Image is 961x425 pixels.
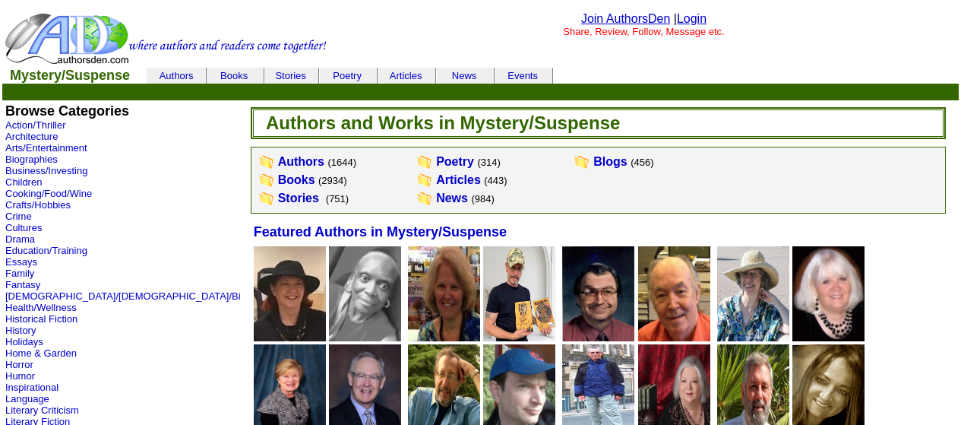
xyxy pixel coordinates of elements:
a: Action/Thriller [5,119,65,131]
font: (456) [631,157,653,168]
a: Essays [5,256,37,268]
a: Stephen Murray [638,331,710,344]
a: Books [278,173,315,186]
a: Children [5,176,42,188]
img: cleardot.gif [206,75,207,76]
a: Fantasy [5,279,40,290]
font: (984) [471,193,494,205]
img: cleardot.gif [552,75,553,76]
img: 7387.jpg [483,246,555,341]
a: David Schwinghammer [562,331,634,344]
img: WorksFolder.gif [416,154,433,170]
img: WorksFolder.gif [416,191,433,206]
a: Home & Garden [5,347,77,359]
img: cleardot.gif [147,75,148,76]
a: Login [677,12,707,25]
a: Biographies [5,154,58,165]
a: Stories [278,192,319,205]
a: Holidays [5,336,43,347]
a: Cultures [5,222,42,233]
img: WorksFolder.gif [416,173,433,188]
a: Articles [436,173,481,186]
img: WorksFolder.gif [258,191,275,206]
img: 193876.jpg [792,246,865,341]
a: News [452,70,477,81]
a: Riley Blake [408,331,480,344]
a: Events [507,70,538,81]
a: Jms Bell [329,331,401,344]
font: Share, Review, Follow, Message etc. [563,26,724,37]
b: Authors and Works in Mystery/Suspense [266,113,620,133]
img: 4429.jpg [717,246,789,341]
a: Humor [5,370,35,382]
img: cleardot.gif [494,75,495,76]
a: [DEMOGRAPHIC_DATA]/[DEMOGRAPHIC_DATA]/Bi [5,290,241,302]
a: Family [5,268,34,279]
a: Inspirational [5,382,58,393]
font: Featured Authors in Mystery/Suspense [254,224,507,239]
a: Patricia Hilliard [717,331,789,344]
img: cleardot.gif [319,75,320,76]
img: WorksFolder.gif [574,154,590,170]
a: Cooking/Food/Wine [5,188,92,199]
font: | [674,12,707,25]
a: Horror [5,359,33,370]
a: Language [5,393,49,404]
img: cleardot.gif [318,75,319,76]
a: History [5,325,36,336]
b: Mystery/Suspense [10,68,130,83]
a: News [436,192,468,205]
img: 187385.jpg [408,246,480,341]
a: Join AuthorsDen [581,12,670,25]
a: Crafts/Hobbies [5,199,71,211]
font: (314) [477,157,500,168]
img: 108732.jpg [329,246,401,341]
img: cleardot.gif [148,75,149,76]
img: WorksFolder.gif [258,173,275,188]
a: Authors [160,70,194,81]
img: cleardot.gif [435,75,436,76]
a: Mary Lynn Plaisance [792,331,865,344]
a: Crime [5,211,32,222]
a: Poetry [436,155,474,168]
img: cleardot.gif [436,75,437,76]
a: Architecture [5,131,58,142]
font: (443) [484,175,507,186]
font: (2934) [318,175,347,186]
font: (1644) [327,157,356,168]
a: Blogs [593,155,627,168]
b: Browse Categories [5,103,129,119]
a: Historical Fiction [5,313,77,325]
a: Business/Investing [5,165,87,176]
img: 193620.jpg [638,246,710,341]
a: Authors [278,155,324,168]
img: cleardot.gif [377,75,378,76]
img: cleardot.gif [264,75,265,76]
a: Featured Authors in Mystery/Suspense [254,226,507,239]
font: (751) [326,193,349,205]
img: header_logo2.gif [5,12,327,65]
a: Drama [5,233,35,245]
img: 86714.jpg [254,246,326,341]
a: Flo Fitzpatrick [254,331,326,344]
img: WorksFolder.gif [258,154,275,170]
a: Books [220,70,248,81]
a: Literary Criticism [5,404,79,416]
a: Health/Wellness [5,302,77,313]
a: Articles [390,70,422,81]
img: 75325.jpg [562,246,634,341]
a: Stories [275,70,305,81]
a: Terry Vinson [483,331,555,344]
a: Poetry [333,70,362,81]
a: Arts/Entertainment [5,142,87,154]
a: Education/Training [5,245,87,256]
